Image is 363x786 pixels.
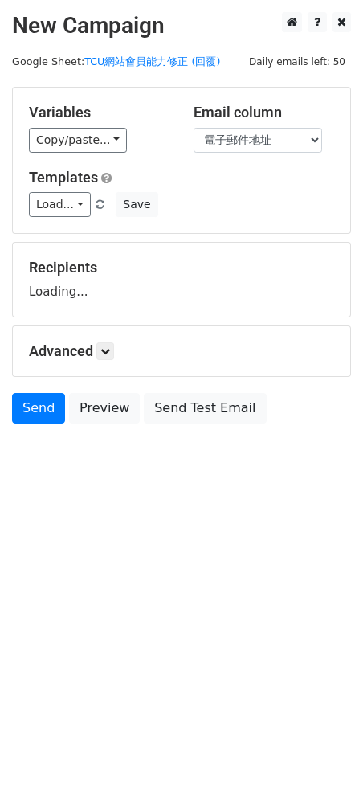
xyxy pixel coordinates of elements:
[12,393,65,424] a: Send
[29,342,334,360] h5: Advanced
[29,259,334,301] div: Loading...
[194,104,334,121] h5: Email column
[29,192,91,217] a: Load...
[29,104,169,121] h5: Variables
[116,192,157,217] button: Save
[243,53,351,71] span: Daily emails left: 50
[144,393,266,424] a: Send Test Email
[29,169,98,186] a: Templates
[69,393,140,424] a: Preview
[12,12,351,39] h2: New Campaign
[29,128,127,153] a: Copy/paste...
[84,55,220,68] a: TCU網站會員能力修正 (回覆)
[243,55,351,68] a: Daily emails left: 50
[29,259,334,276] h5: Recipients
[12,55,220,68] small: Google Sheet:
